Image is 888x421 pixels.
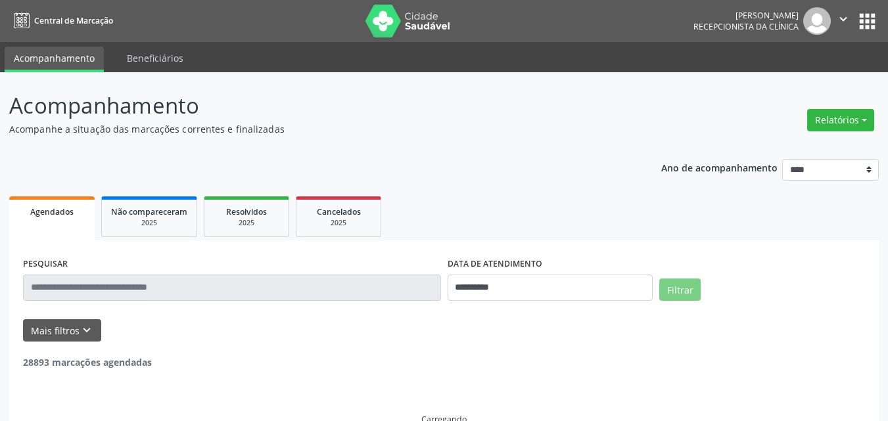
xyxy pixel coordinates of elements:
[226,206,267,217] span: Resolvidos
[9,10,113,32] a: Central de Marcação
[661,159,778,175] p: Ano de acompanhamento
[856,10,879,33] button: apps
[831,7,856,35] button: 
[5,47,104,72] a: Acompanhamento
[30,206,74,217] span: Agendados
[317,206,361,217] span: Cancelados
[693,21,799,32] span: Recepcionista da clínica
[23,356,152,368] strong: 28893 marcações agendadas
[448,254,542,275] label: DATA DE ATENDIMENTO
[306,218,371,228] div: 2025
[23,254,68,275] label: PESQUISAR
[111,218,187,228] div: 2025
[9,89,618,122] p: Acompanhamento
[836,12,851,26] i: 
[23,319,101,342] button: Mais filtroskeyboard_arrow_down
[807,109,874,131] button: Relatórios
[659,278,701,301] button: Filtrar
[80,323,94,338] i: keyboard_arrow_down
[9,122,618,136] p: Acompanhe a situação das marcações correntes e finalizadas
[111,206,187,217] span: Não compareceram
[214,218,279,228] div: 2025
[118,47,193,70] a: Beneficiários
[34,15,113,26] span: Central de Marcação
[803,7,831,35] img: img
[693,10,799,21] div: [PERSON_NAME]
